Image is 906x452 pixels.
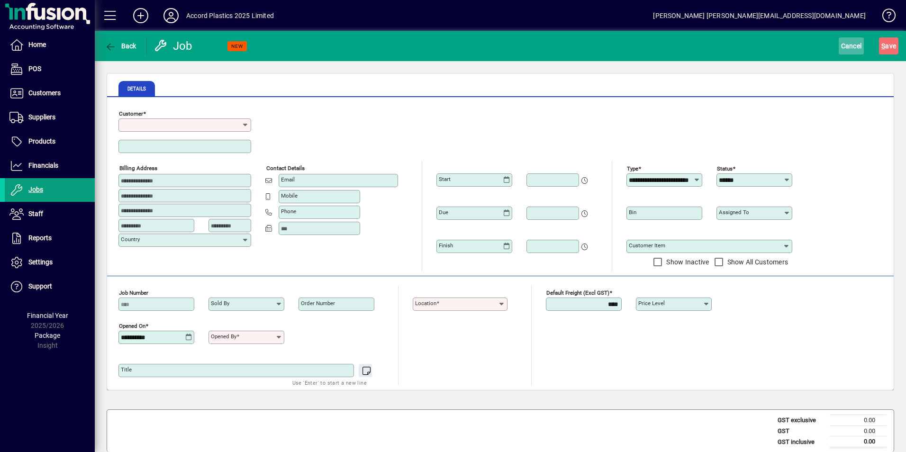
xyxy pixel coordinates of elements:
[5,251,95,274] a: Settings
[881,42,885,50] span: S
[154,38,194,54] div: Job
[28,210,43,217] span: Staff
[281,176,295,183] mat-label: Email
[719,209,749,216] mat-label: Assigned to
[653,8,866,23] div: [PERSON_NAME] [PERSON_NAME][EMAIL_ADDRESS][DOMAIN_NAME]
[725,257,788,267] label: Show All Customers
[27,312,68,319] span: Financial Year
[119,323,145,329] mat-label: Opened On
[28,258,53,266] span: Settings
[439,209,448,216] mat-label: Due
[28,162,58,169] span: Financials
[879,37,898,54] button: Save
[121,236,140,243] mat-label: Country
[841,38,862,54] span: Cancel
[95,37,147,54] app-page-header-button: Back
[105,42,136,50] span: Back
[875,2,894,33] a: Knowledge Base
[5,33,95,57] a: Home
[830,436,887,448] td: 0.00
[119,289,148,296] mat-label: Job number
[127,87,146,91] span: Details
[281,192,298,199] mat-label: Mobile
[28,65,41,72] span: POS
[627,165,638,172] mat-label: Type
[773,415,830,426] td: GST exclusive
[664,257,709,267] label: Show Inactive
[301,300,335,307] mat-label: Order number
[126,7,156,24] button: Add
[28,234,52,242] span: Reports
[211,300,229,307] mat-label: Sold by
[5,154,95,178] a: Financials
[773,436,830,448] td: GST inclusive
[546,289,609,296] mat-label: Default Freight (excl GST)
[629,209,636,216] mat-label: Bin
[35,332,60,339] span: Package
[281,208,296,215] mat-label: Phone
[629,242,665,249] mat-label: Customer Item
[830,415,887,426] td: 0.00
[439,176,451,182] mat-label: Start
[415,300,436,307] mat-label: Location
[28,186,43,193] span: Jobs
[292,377,367,388] mat-hint: Use 'Enter' to start a new line
[717,165,733,172] mat-label: Status
[119,110,143,117] mat-label: Customer
[28,41,46,48] span: Home
[881,38,896,54] span: ave
[28,282,52,290] span: Support
[28,137,55,145] span: Products
[28,113,55,121] span: Suppliers
[5,202,95,226] a: Staff
[5,130,95,154] a: Products
[5,57,95,81] a: POS
[211,333,236,340] mat-label: Opened by
[5,81,95,105] a: Customers
[638,300,665,307] mat-label: Price Level
[439,242,453,249] mat-label: Finish
[231,43,243,49] span: NEW
[28,89,61,97] span: Customers
[773,425,830,436] td: GST
[186,8,274,23] div: Accord Plastics 2025 Limited
[121,366,132,373] mat-label: Title
[830,425,887,436] td: 0.00
[5,275,95,298] a: Support
[839,37,864,54] button: Cancel
[156,7,186,24] button: Profile
[5,226,95,250] a: Reports
[102,37,139,54] button: Back
[5,106,95,129] a: Suppliers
